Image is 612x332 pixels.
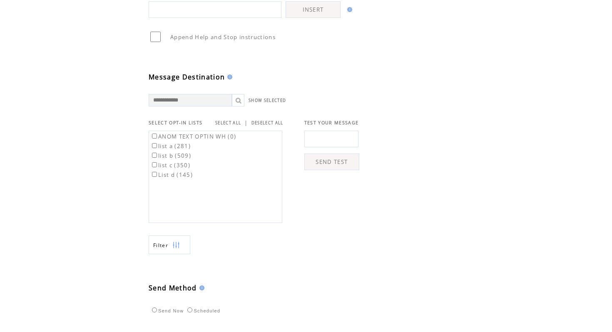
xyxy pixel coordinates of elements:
a: Filter [149,235,190,254]
span: SELECT OPT-IN LISTS [149,120,202,126]
input: list c (350) [152,162,157,167]
img: help.gif [197,285,204,290]
a: INSERT [286,1,341,18]
label: Send Now [150,308,184,313]
span: Show filters [153,242,168,249]
input: List d (145) [152,172,157,177]
a: SELECT ALL [215,120,241,126]
label: list b (509) [150,152,191,159]
input: Send Now [152,307,157,312]
label: list c (350) [150,161,190,169]
img: filters.png [172,236,180,255]
label: List d (145) [150,171,193,178]
input: ANOM TEXT OPTIN WH (0) [152,134,157,139]
label: ANOM TEXT OPTIN WH (0) [150,133,236,140]
span: Append Help and Stop instructions [170,33,276,41]
label: list a (281) [150,142,191,150]
label: Scheduled [185,308,220,313]
span: TEST YOUR MESSAGE [304,120,359,126]
input: Scheduled [187,307,192,312]
a: DESELECT ALL [251,120,284,126]
span: Message Destination [149,72,225,82]
a: SHOW SELECTED [249,98,286,103]
input: list b (509) [152,153,157,158]
span: | [244,119,248,126]
span: Send Method [149,283,197,292]
input: list a (281) [152,143,157,148]
img: help.gif [225,74,232,79]
a: SEND TEST [304,154,359,170]
img: help.gif [345,7,352,12]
